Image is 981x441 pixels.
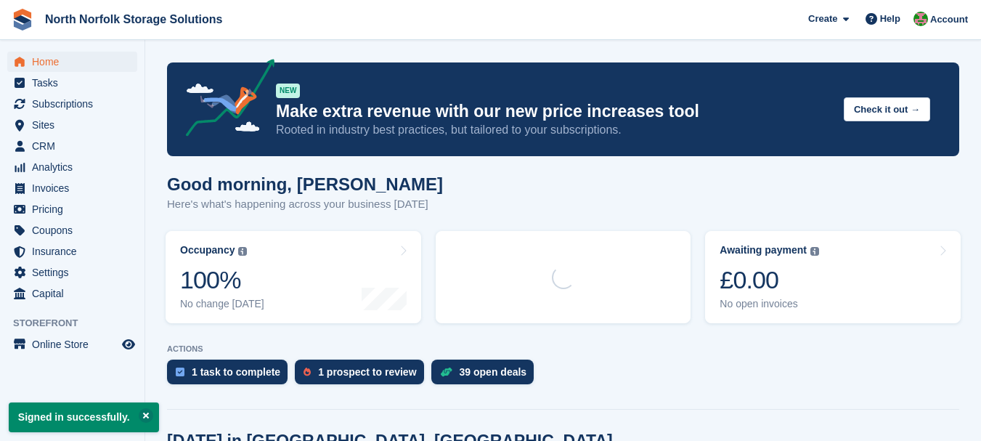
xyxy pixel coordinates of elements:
a: North Norfolk Storage Solutions [39,7,228,31]
p: Make extra revenue with our new price increases tool [276,101,832,122]
a: menu [7,220,137,240]
span: Online Store [32,334,119,355]
p: Rooted in industry best practices, but tailored to your subscriptions. [276,122,832,138]
p: Here's what's happening across your business [DATE] [167,196,443,213]
div: NEW [276,84,300,98]
span: Subscriptions [32,94,119,114]
span: Sites [32,115,119,135]
span: Pricing [32,199,119,219]
div: No change [DATE] [180,298,264,310]
span: Storefront [13,316,144,331]
img: prospect-51fa495bee0391a8d652442698ab0144808aea92771e9ea1ae160a38d050c398.svg [304,368,311,376]
span: Settings [32,262,119,283]
span: Analytics [32,157,119,177]
a: menu [7,334,137,355]
a: menu [7,283,137,304]
a: menu [7,94,137,114]
a: menu [7,136,137,156]
a: 1 task to complete [167,360,295,392]
img: task-75834270c22a3079a89374b754ae025e5fb1db73e45f91037f5363f120a921f8.svg [176,368,184,376]
p: Signed in successfully. [9,402,159,432]
span: Account [930,12,968,27]
a: menu [7,157,137,177]
div: No open invoices [720,298,819,310]
h1: Good morning, [PERSON_NAME] [167,174,443,194]
img: Katherine Phelps [913,12,928,26]
a: menu [7,178,137,198]
img: price-adjustments-announcement-icon-8257ccfd72463d97f412b2fc003d46551f7dbcb40ab6d574587a9cd5c0d94... [174,59,275,142]
span: Capital [32,283,119,304]
div: £0.00 [720,265,819,295]
div: Awaiting payment [720,244,807,256]
span: CRM [32,136,119,156]
a: menu [7,73,137,93]
div: 39 open deals [460,366,527,378]
span: Coupons [32,220,119,240]
button: Check it out → [844,97,930,121]
a: 1 prospect to review [295,360,431,392]
span: Invoices [32,178,119,198]
a: menu [7,115,137,135]
a: menu [7,241,137,262]
a: 39 open deals [431,360,542,392]
a: menu [7,199,137,219]
a: Occupancy 100% No change [DATE] [166,231,421,323]
span: Home [32,52,119,72]
img: icon-info-grey-7440780725fd019a000dd9b08b2336e03edf1995a4989e88bcd33f0948082b44.svg [810,247,819,256]
img: deal-1b604bf984904fb50ccaf53a9ad4b4a5d6e5aea283cecdc64d6e3604feb123c2.svg [440,367,452,377]
span: Insurance [32,241,119,262]
span: Create [808,12,837,26]
a: Preview store [120,336,137,353]
div: 1 prospect to review [318,366,416,378]
a: menu [7,52,137,72]
img: icon-info-grey-7440780725fd019a000dd9b08b2336e03edf1995a4989e88bcd33f0948082b44.svg [238,247,247,256]
p: ACTIONS [167,344,959,354]
div: Occupancy [180,244,235,256]
span: Help [880,12,900,26]
div: 100% [180,265,264,295]
a: Awaiting payment £0.00 No open invoices [705,231,961,323]
div: 1 task to complete [192,366,280,378]
span: Tasks [32,73,119,93]
img: stora-icon-8386f47178a22dfd0bd8f6a31ec36ba5ce8667c1dd55bd0f319d3a0aa187defe.svg [12,9,33,31]
a: menu [7,262,137,283]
